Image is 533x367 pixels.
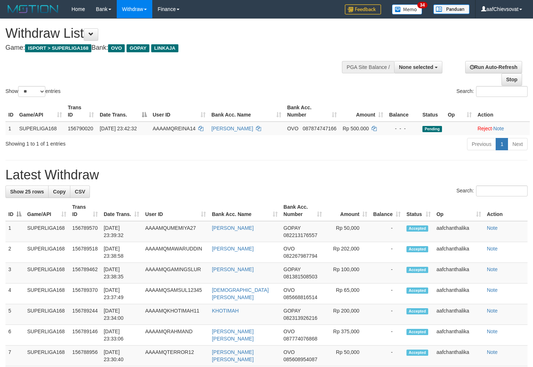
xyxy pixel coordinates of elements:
td: 2 [5,242,24,263]
td: 156789518 [69,242,101,263]
th: Status: activate to sort column ascending [404,200,434,221]
span: GOPAY [284,225,301,231]
td: [DATE] 23:33:06 [101,325,142,346]
span: Copy [53,189,66,195]
td: aafchanthalika [434,221,484,242]
span: Copy 085668816514 to clipboard [284,294,317,300]
td: aafchanthalika [434,284,484,304]
a: Previous [467,138,496,150]
td: SUPERLIGA168 [24,346,69,366]
th: Bank Acc. Name: activate to sort column ascending [209,200,280,221]
td: SUPERLIGA168 [24,221,69,242]
span: LINKAJA [151,44,178,52]
span: Accepted [406,246,428,252]
span: Copy 087874747166 to clipboard [303,126,336,131]
img: Button%20Memo.svg [392,4,422,15]
a: Note [487,246,498,252]
td: SUPERLIGA168 [24,304,69,325]
span: Copy 082213176557 to clipboard [284,232,317,238]
span: None selected [399,64,433,70]
td: 3 [5,263,24,284]
th: Op: activate to sort column ascending [445,101,475,122]
span: Accepted [406,225,428,232]
td: [DATE] 23:38:35 [101,263,142,284]
td: Rp 50,000 [325,346,370,366]
th: Bank Acc. Number: activate to sort column ascending [281,200,325,221]
td: aafchanthalika [434,242,484,263]
td: [DATE] 23:34:00 [101,304,142,325]
div: Showing 1 to 1 of 1 entries [5,137,217,147]
span: Accepted [406,267,428,273]
td: AAAAMQGAMINGSLUR [142,263,209,284]
td: [DATE] 23:30:40 [101,346,142,366]
td: 6 [5,325,24,346]
a: [DEMOGRAPHIC_DATA][PERSON_NAME] [212,287,269,300]
span: OVO [284,287,295,293]
a: Note [487,308,498,314]
span: OVO [284,329,295,334]
span: Accepted [406,308,428,314]
span: CSV [75,189,85,195]
a: CSV [70,185,90,198]
td: - [370,221,404,242]
th: Date Trans.: activate to sort column ascending [101,200,142,221]
a: Copy [48,185,70,198]
img: panduan.png [433,4,470,14]
td: SUPERLIGA168 [24,325,69,346]
td: AAAAMQKHOTIMAH11 [142,304,209,325]
td: SUPERLIGA168 [16,122,65,135]
span: Copy 081381508503 to clipboard [284,274,317,280]
a: [PERSON_NAME] [212,225,253,231]
div: - - - [389,125,417,132]
td: 156789244 [69,304,101,325]
td: 156789370 [69,284,101,304]
a: Stop [501,73,522,86]
th: Amount: activate to sort column ascending [340,101,386,122]
select: Showentries [18,86,45,97]
a: Note [487,349,498,355]
span: Copy 087774076868 to clipboard [284,336,317,342]
th: Date Trans.: activate to sort column descending [97,101,150,122]
td: Rp 375,000 [325,325,370,346]
td: 1 [5,122,16,135]
div: PGA Site Balance / [342,61,394,73]
a: [PERSON_NAME] [212,246,253,252]
label: Search: [456,185,528,196]
td: 156789146 [69,325,101,346]
td: [DATE] 23:38:58 [101,242,142,263]
a: Note [487,329,498,334]
a: Note [487,225,498,231]
span: Show 25 rows [10,189,44,195]
a: [PERSON_NAME] [PERSON_NAME] [212,349,253,362]
td: AAAAMQSAMSUL12345 [142,284,209,304]
td: Rp 202,000 [325,242,370,263]
label: Search: [456,86,528,97]
span: Accepted [406,288,428,294]
span: GOPAY [127,44,149,52]
span: GOPAY [284,266,301,272]
span: Pending [422,126,442,132]
td: aafchanthalika [434,263,484,284]
td: 156788956 [69,346,101,366]
td: - [370,304,404,325]
th: Game/API: activate to sort column ascending [16,101,65,122]
th: Balance: activate to sort column ascending [370,200,404,221]
td: AAAAMQMAWARUDDIN [142,242,209,263]
td: 4 [5,284,24,304]
span: OVO [284,246,295,252]
span: AAAAMQREINA14 [153,126,195,131]
h1: Latest Withdraw [5,168,528,182]
td: Rp 65,000 [325,284,370,304]
button: None selected [394,61,442,73]
a: Reject [478,126,492,131]
td: aafchanthalika [434,346,484,366]
td: AAAAMQTERROR12 [142,346,209,366]
th: ID: activate to sort column descending [5,200,24,221]
td: 156789570 [69,221,101,242]
span: OVO [108,44,125,52]
td: - [370,346,404,366]
span: 34 [417,2,427,8]
span: ISPORT > SUPERLIGA168 [25,44,91,52]
td: [DATE] 23:37:49 [101,284,142,304]
a: KHOTIMAH [212,308,239,314]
